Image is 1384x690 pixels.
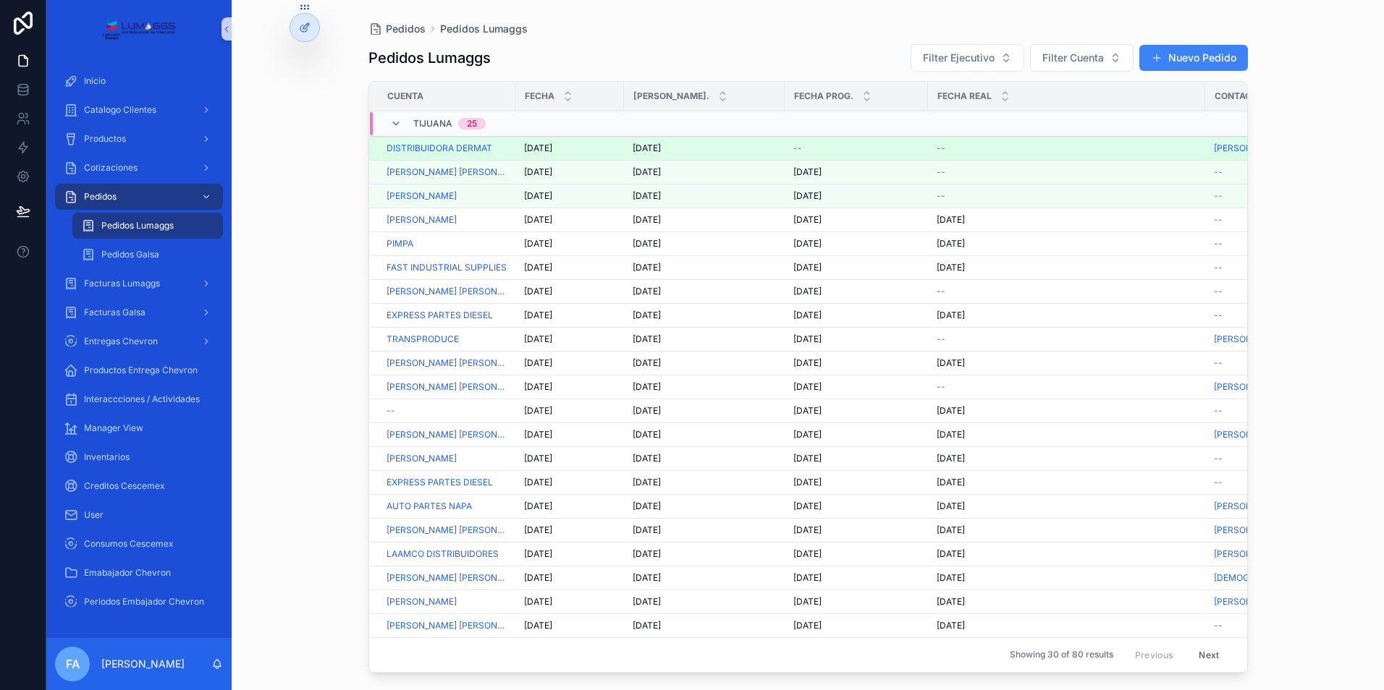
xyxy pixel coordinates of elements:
[937,572,1197,584] a: [DATE]
[524,262,615,273] a: [DATE]
[1139,45,1248,71] button: Nuevo Pedido
[524,142,615,154] a: [DATE]
[793,333,822,345] span: [DATE]
[524,238,552,250] span: [DATE]
[937,381,945,393] span: --
[793,238,919,250] a: [DATE]
[524,477,615,488] a: [DATE]
[387,333,459,345] span: TRANSPRODUCE
[387,310,493,321] a: EXPRESS PARTES DIESEL
[55,560,223,586] a: Emabajador Chevron
[102,17,175,41] img: App logo
[1214,262,1223,273] span: --
[524,190,552,202] span: [DATE]
[55,271,223,297] a: Facturas Lumaggs
[793,501,919,512] a: [DATE]
[387,501,472,512] span: AUTO PARTES NAPA
[1214,524,1320,536] a: [PERSON_NAME]
[413,118,452,129] span: Tijuana
[524,501,615,512] a: [DATE]
[633,501,776,512] a: [DATE]
[55,415,223,441] a: Manager View
[633,333,776,345] a: [DATE]
[524,286,615,297] a: [DATE]
[937,572,965,584] span: [DATE]
[46,58,232,634] div: scrollable content
[793,524,919,536] a: [DATE]
[524,214,552,226] span: [DATE]
[387,166,507,178] span: [PERSON_NAME] [PERSON_NAME]
[1214,453,1320,464] a: --
[633,357,661,369] span: [DATE]
[387,190,507,202] a: [PERSON_NAME]
[524,142,552,154] span: [DATE]
[387,286,507,297] a: [PERSON_NAME] [PERSON_NAME] [PERSON_NAME]
[633,381,661,393] span: [DATE]
[387,357,507,369] a: [PERSON_NAME] [PERSON_NAME]
[1214,190,1223,202] span: --
[793,477,822,488] span: [DATE]
[793,429,919,440] a: [DATE]
[524,166,552,178] span: [DATE]
[524,405,552,417] span: [DATE]
[937,524,965,536] span: [DATE]
[84,538,174,550] span: Consumos Cescemex
[524,286,552,297] span: [DATE]
[387,142,507,154] a: DISTRIBUIDORA DERMAT
[524,453,552,464] span: [DATE]
[1214,524,1284,536] a: [PERSON_NAME]
[1214,142,1320,154] a: [PERSON_NAME]
[633,262,776,273] a: [DATE]
[633,548,661,560] span: [DATE]
[387,190,457,202] a: [PERSON_NAME]
[937,333,945,345] span: --
[633,190,776,202] a: [DATE]
[937,190,945,202] span: --
[633,524,661,536] span: [DATE]
[84,451,130,463] span: Inventarios
[524,214,615,226] a: [DATE]
[937,501,965,512] span: [DATE]
[633,166,661,178] span: [DATE]
[793,357,919,369] a: [DATE]
[387,453,457,464] span: [PERSON_NAME]
[937,310,1197,321] a: [DATE]
[633,238,776,250] a: [DATE]
[524,453,615,464] a: [DATE]
[387,310,507,321] a: EXPRESS PARTES DIESEL
[937,166,1197,178] a: --
[524,429,552,440] span: [DATE]
[55,357,223,383] a: Productos Entrega Chevron
[524,477,552,488] span: [DATE]
[1214,548,1284,560] a: [PERSON_NAME]
[1214,477,1320,488] a: --
[1214,333,1284,345] a: [PERSON_NAME]
[387,381,507,393] a: [PERSON_NAME] [PERSON_NAME] [PERSON_NAME]
[387,477,493,488] a: EXPRESS PARTES DIESEL
[793,333,919,345] a: [DATE]
[793,190,919,202] a: [DATE]
[633,214,661,226] span: [DATE]
[1214,405,1223,417] span: --
[387,142,492,154] a: DISTRIBUIDORA DERMAT
[387,524,507,536] span: [PERSON_NAME] [PERSON_NAME]
[524,262,552,273] span: [DATE]
[793,357,822,369] span: [DATE]
[387,262,507,273] a: FAST INDUSTRIAL SUPPLIES
[1214,190,1320,202] a: --
[1214,214,1320,226] a: --
[84,191,117,203] span: Pedidos
[368,22,426,36] a: Pedidos
[1214,501,1284,512] span: [PERSON_NAME]
[633,286,776,297] a: [DATE]
[937,405,1197,417] a: [DATE]
[387,572,507,584] span: [PERSON_NAME] [PERSON_NAME]
[386,22,426,36] span: Pedidos
[1214,429,1284,440] a: [PERSON_NAME]
[793,166,822,178] span: [DATE]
